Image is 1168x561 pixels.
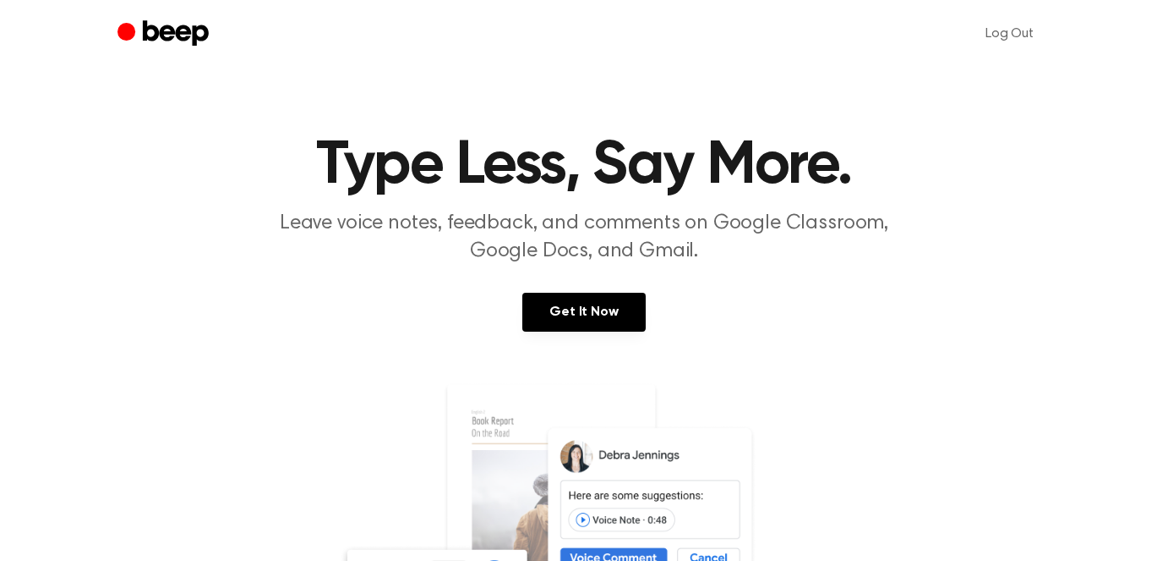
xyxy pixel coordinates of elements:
[117,18,213,51] a: Beep
[259,210,909,266] p: Leave voice notes, feedback, and comments on Google Classroom, Google Docs, and Gmail.
[969,14,1051,54] a: Log Out
[151,135,1017,196] h1: Type Less, Say More.
[522,293,645,332] a: Get It Now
